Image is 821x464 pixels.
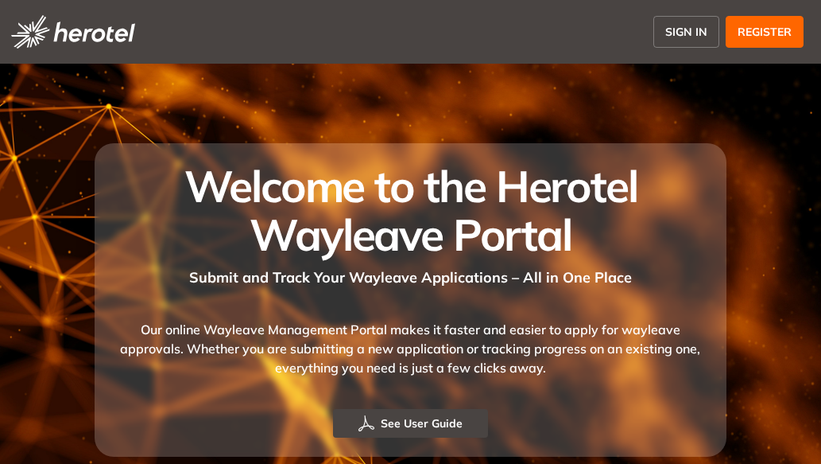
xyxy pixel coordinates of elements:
[726,16,804,48] button: REGISTER
[114,259,707,288] div: Submit and Track Your Wayleave Applications – All in One Place
[333,409,488,438] button: See User Guide
[114,288,707,409] div: Our online Wayleave Management Portal makes it faster and easier to apply for wayleave approvals....
[381,415,463,432] span: See User Guide
[738,24,792,41] span: REGISTER
[665,24,707,41] span: SIGN IN
[11,15,135,49] img: logo
[184,158,637,262] span: Welcome to the Herotel Wayleave Portal
[653,16,719,48] button: SIGN IN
